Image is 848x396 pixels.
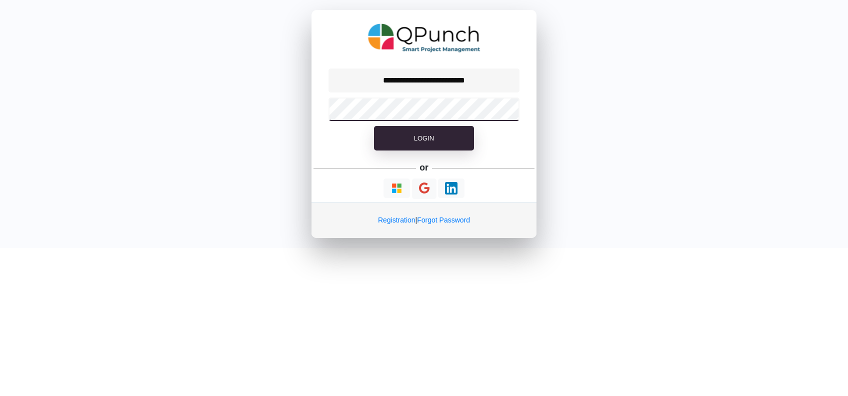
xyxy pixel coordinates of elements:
[378,216,415,224] a: Registration
[383,178,410,198] button: Continue With Microsoft Azure
[412,178,436,199] button: Continue With Google
[418,161,430,175] h5: or
[368,20,480,56] img: QPunch
[311,202,536,238] div: |
[390,182,403,194] img: Loading...
[438,178,464,198] button: Continue With LinkedIn
[445,182,457,194] img: Loading...
[417,216,470,224] a: Forgot Password
[414,134,434,142] span: Login
[374,126,474,151] button: Login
